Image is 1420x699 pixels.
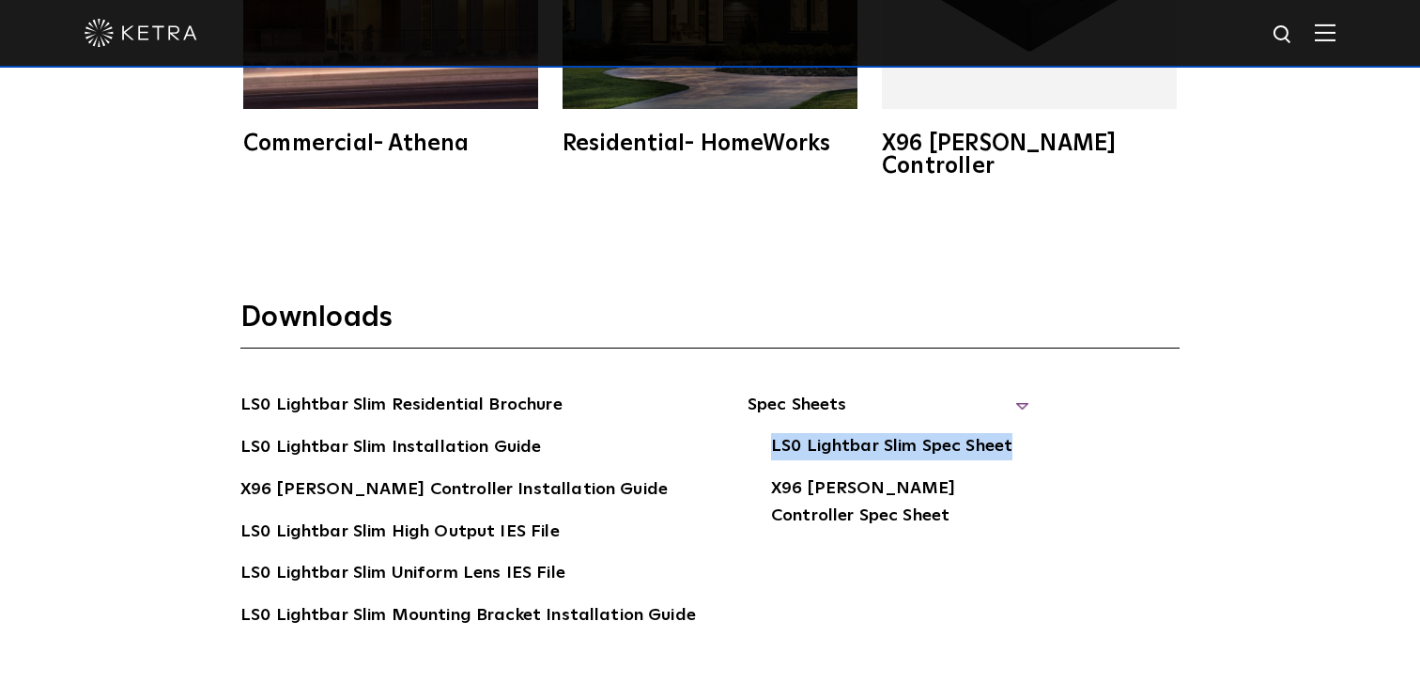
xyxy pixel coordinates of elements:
[240,560,565,590] a: LS0 Lightbar Slim Uniform Lens IES File
[240,392,563,422] a: LS0 Lightbar Slim Residential Brochure
[240,476,668,506] a: X96 [PERSON_NAME] Controller Installation Guide
[243,132,538,155] div: Commercial- Athena
[771,475,1029,533] a: X96 [PERSON_NAME] Controller Spec Sheet
[771,433,1012,463] a: LS0 Lightbar Slim Spec Sheet
[563,132,857,155] div: Residential- HomeWorks
[240,602,696,632] a: LS0 Lightbar Slim Mounting Bracket Installation Guide
[1272,23,1295,47] img: search icon
[240,519,560,549] a: LS0 Lightbar Slim High Output IES File
[240,434,541,464] a: LS0 Lightbar Slim Installation Guide
[240,300,1180,349] h3: Downloads
[85,19,197,47] img: ketra-logo-2019-white
[748,392,1029,433] span: Spec Sheets
[1315,23,1335,41] img: Hamburger%20Nav.svg
[882,132,1177,178] div: X96 [PERSON_NAME] Controller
